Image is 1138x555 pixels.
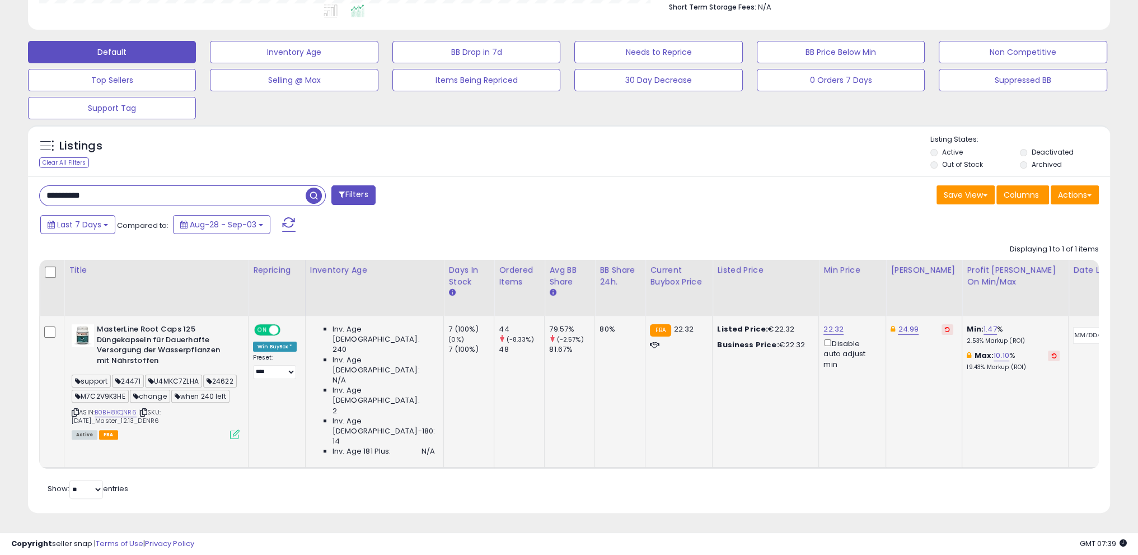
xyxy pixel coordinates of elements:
[392,69,560,91] button: Items Being Repriced
[253,354,297,379] div: Preset:
[758,2,771,12] span: N/A
[549,344,594,355] div: 81.67%
[996,185,1049,204] button: Columns
[1032,160,1062,169] label: Archived
[40,215,115,234] button: Last 7 Days
[59,138,102,154] h5: Listings
[823,264,881,276] div: Min Price
[549,324,594,334] div: 79.57%
[823,324,844,335] a: 22.32
[190,219,256,230] span: Aug-28 - Sep-03
[332,355,435,375] span: Inv. Age [DEMOGRAPHIC_DATA]:
[112,375,144,388] span: 24471
[930,134,1110,145] p: Listing States:
[332,436,340,446] span: 14
[57,219,101,230] span: Last 7 Days
[574,69,742,91] button: 30 Day Decrease
[967,337,1060,345] p: 2.53% Markup (ROI)
[1051,185,1099,204] button: Actions
[255,325,269,335] span: ON
[936,185,995,204] button: Save View
[210,69,378,91] button: Selling @ Max
[574,41,742,63] button: Needs to Reprice
[506,335,533,344] small: (-8.33%)
[332,324,435,344] span: Inv. Age [DEMOGRAPHIC_DATA]:
[72,324,94,347] img: 41q7rChCjVL._SL40_.jpg
[11,538,52,549] strong: Copyright
[499,344,544,355] div: 48
[331,185,375,205] button: Filters
[549,264,590,288] div: Avg BB Share
[757,69,925,91] button: 0 Orders 7 Days
[332,344,346,355] span: 240
[72,324,240,438] div: ASIN:
[253,342,297,352] div: Win BuyBox *
[210,41,378,63] button: Inventory Age
[448,324,494,334] div: 7 (100%)
[422,446,435,456] span: N/A
[448,288,455,298] small: Days In Stock.
[171,390,230,403] span: when 240 left
[499,264,540,288] div: Ordered Items
[967,324,984,334] b: Min:
[203,375,237,388] span: 24622
[600,264,640,288] div: BB Share 24h.
[942,147,963,157] label: Active
[69,264,243,276] div: Title
[967,324,1060,345] div: %
[669,2,756,12] b: Short Term Storage Fees:
[717,324,810,334] div: €22.32
[549,288,556,298] small: Avg BB Share.
[72,408,161,425] span: | SKU: [DATE]_Master_12.13_DENR6
[939,41,1107,63] button: Non Competitive
[72,375,111,388] span: support
[942,160,983,169] label: Out of Stock
[556,335,583,344] small: (-2.57%)
[891,264,957,276] div: [PERSON_NAME]
[332,416,435,436] span: Inv. Age [DEMOGRAPHIC_DATA]-180:
[984,324,997,335] a: 1.47
[448,335,464,344] small: (0%)
[332,406,337,416] span: 2
[650,324,671,337] small: FBA
[72,430,97,440] span: All listings currently available for purchase on Amazon
[499,324,544,334] div: 44
[28,69,196,91] button: Top Sellers
[310,264,439,276] div: Inventory Age
[279,325,297,335] span: OFF
[898,324,919,335] a: 24.99
[28,41,196,63] button: Default
[332,375,346,385] span: N/A
[994,350,1009,361] a: 10.10
[117,220,168,231] span: Compared to:
[1004,189,1039,200] span: Columns
[448,264,489,288] div: Days In Stock
[95,408,137,417] a: B0BH8XQNR6
[97,324,233,369] b: MasterLine Root Caps 125 Düngekapseln für Dauerhafte Versorgung der Wasserpflanzen mit Nährstoffen
[717,340,810,350] div: €22.32
[962,260,1069,316] th: The percentage added to the cost of goods (COGS) that forms the calculator for Min & Max prices.
[1010,244,1099,255] div: Displaying 1 to 1 of 1 items
[939,69,1107,91] button: Suppressed BB
[253,264,301,276] div: Repricing
[1080,538,1127,549] span: 2025-09-11 07:39 GMT
[145,375,202,388] span: U4MKC7ZLHA
[1032,147,1074,157] label: Deactivated
[48,483,128,494] span: Show: entries
[650,264,708,288] div: Current Buybox Price
[332,446,391,456] span: Inv. Age 181 Plus:
[717,339,779,350] b: Business Price:
[717,264,814,276] div: Listed Price
[757,41,925,63] button: BB Price Below Min
[96,538,143,549] a: Terms of Use
[717,324,768,334] b: Listed Price:
[674,324,694,334] span: 22.32
[967,351,1060,371] div: %
[39,157,89,168] div: Clear All Filters
[448,344,494,355] div: 7 (100%)
[173,215,270,234] button: Aug-28 - Sep-03
[72,390,129,403] span: M7C2V9K3HE
[130,390,170,403] span: change
[99,430,118,440] span: FBA
[11,539,194,549] div: seller snap | |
